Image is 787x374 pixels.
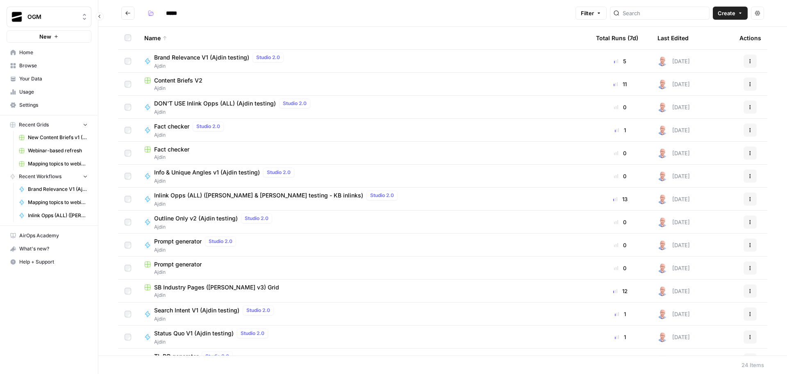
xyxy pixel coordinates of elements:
[657,309,690,319] div: [DATE]
[144,85,583,92] span: Ajdin
[7,99,91,112] a: Settings
[144,236,583,254] a: Prompt generatorStudio 2.0Ajdin
[245,215,268,222] span: Studio 2.0
[256,54,280,61] span: Studio 2.0
[15,209,91,222] a: Inlink Opps (ALL) ([PERSON_NAME] & [PERSON_NAME] testing - KB inlinks)
[154,260,202,268] span: Prompt generator
[7,85,91,99] a: Usage
[657,79,667,89] img: 4tx75zylyv1pt3lh6v9ok7bbf875
[657,332,667,342] img: 4tx75zylyv1pt3lh6v9ok7bbf875
[657,240,690,250] div: [DATE]
[657,194,667,204] img: 4tx75zylyv1pt3lh6v9ok7bbf875
[7,59,91,72] a: Browse
[596,103,644,111] div: 0
[19,88,88,96] span: Usage
[657,194,690,204] div: [DATE]
[154,99,276,108] span: DON'T USE Inlink Opps (ALL) (Ajdin testing)
[7,30,91,43] button: New
[7,119,91,131] button: Recent Grids
[7,242,91,255] button: What's new?
[596,333,644,341] div: 1
[596,57,644,65] div: 5
[28,160,88,167] span: Mapping topics to webinars, case studies, and products Grid
[657,263,690,273] div: [DATE]
[19,173,61,180] span: Recent Workflows
[144,76,583,92] a: Content Briefs V2Ajdin
[657,286,667,296] img: 4tx75zylyv1pt3lh6v9ok7bbf875
[657,27,689,49] div: Last Edited
[575,7,607,20] button: Filter
[19,62,88,69] span: Browse
[9,9,24,24] img: OGM Logo
[596,218,644,226] div: 0
[657,171,690,181] div: [DATE]
[28,199,88,206] span: Mapping topics to webinars, case studies, and products
[7,229,91,242] a: AirOps Academy
[144,268,583,276] span: Ajdin
[657,171,667,181] img: 4tx75zylyv1pt3lh6v9ok7bbf875
[713,7,748,20] button: Create
[154,168,260,177] span: Info & Unique Angles v1 (Ajdin testing)
[657,148,667,158] img: 4tx75zylyv1pt3lh6v9ok7bbf875
[15,196,91,209] a: Mapping topics to webinars, case studies, and products
[657,309,667,319] img: 4tx75zylyv1pt3lh6v9ok7bbf875
[623,9,706,17] input: Search
[283,100,307,107] span: Studio 2.0
[154,131,227,139] span: Ajdin
[657,263,667,273] img: 4tx75zylyv1pt3lh6v9ok7bbf875
[154,145,189,154] span: Fact checker
[370,192,394,199] span: Studio 2.0
[144,53,583,70] a: Brand Relevance V1 (Ajdin testing)Studio 2.0Ajdin
[7,46,91,59] a: Home
[154,283,279,291] span: SB Industry Pages ([PERSON_NAME] v3) Grid
[154,306,239,314] span: Search Intent V1 (Ajdin testing)
[154,53,249,62] span: Brand Relevance V1 (Ajdin testing)
[121,7,134,20] button: Go back
[144,167,583,185] a: Info & Unique Angles v1 (Ajdin testing)Studio 2.0Ajdin
[657,125,667,135] img: 4tx75zylyv1pt3lh6v9ok7bbf875
[657,102,690,112] div: [DATE]
[581,9,594,17] span: Filter
[742,361,764,369] div: 24 Items
[154,108,314,116] span: Ajdin
[28,147,88,154] span: Webinar-based refresh
[657,56,667,66] img: 4tx75zylyv1pt3lh6v9ok7bbf875
[15,131,91,144] a: New Content Briefs v1 (AJDIN TESTING - DON'T USE)
[154,62,287,70] span: Ajdin
[596,27,638,49] div: Total Runs (7d)
[19,75,88,83] span: Your Data
[205,353,229,360] span: Studio 2.0
[657,240,667,250] img: 4tx75zylyv1pt3lh6v9ok7bbf875
[596,264,644,272] div: 0
[144,213,583,231] a: Outline Only v2 (Ajdin testing)Studio 2.0Ajdin
[19,232,88,239] span: AirOps Academy
[154,352,198,360] span: TL;DR generator
[154,214,238,223] span: Outline Only v2 (Ajdin testing)
[657,217,667,227] img: 4tx75zylyv1pt3lh6v9ok7bbf875
[144,27,583,49] div: Name
[154,177,298,185] span: Ajdin
[154,329,234,337] span: Status Quo V1 (Ajdin testing)
[7,255,91,268] button: Help + Support
[154,315,277,323] span: Ajdin
[7,72,91,85] a: Your Data
[657,148,690,158] div: [DATE]
[19,101,88,109] span: Settings
[144,190,583,208] a: Inlink Opps (ALL) ([PERSON_NAME] & [PERSON_NAME] testing - KB inlinks)Studio 2.0Ajdin
[718,9,735,17] span: Create
[19,121,49,128] span: Recent Grids
[15,157,91,170] a: Mapping topics to webinars, case studies, and products Grid
[596,241,644,249] div: 0
[154,122,189,131] span: Fact checker
[596,287,644,295] div: 12
[7,7,91,27] button: Workspace: OGM
[28,134,88,141] span: New Content Briefs v1 (AJDIN TESTING - DON'T USE)
[596,195,644,203] div: 13
[154,191,363,200] span: Inlink Opps (ALL) ([PERSON_NAME] & [PERSON_NAME] testing - KB inlinks)
[144,328,583,346] a: Status Quo V1 (Ajdin testing)Studio 2.0Ajdin
[144,260,583,276] a: Prompt generatorAjdin
[241,330,264,337] span: Studio 2.0
[657,125,690,135] div: [DATE]
[596,149,644,157] div: 0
